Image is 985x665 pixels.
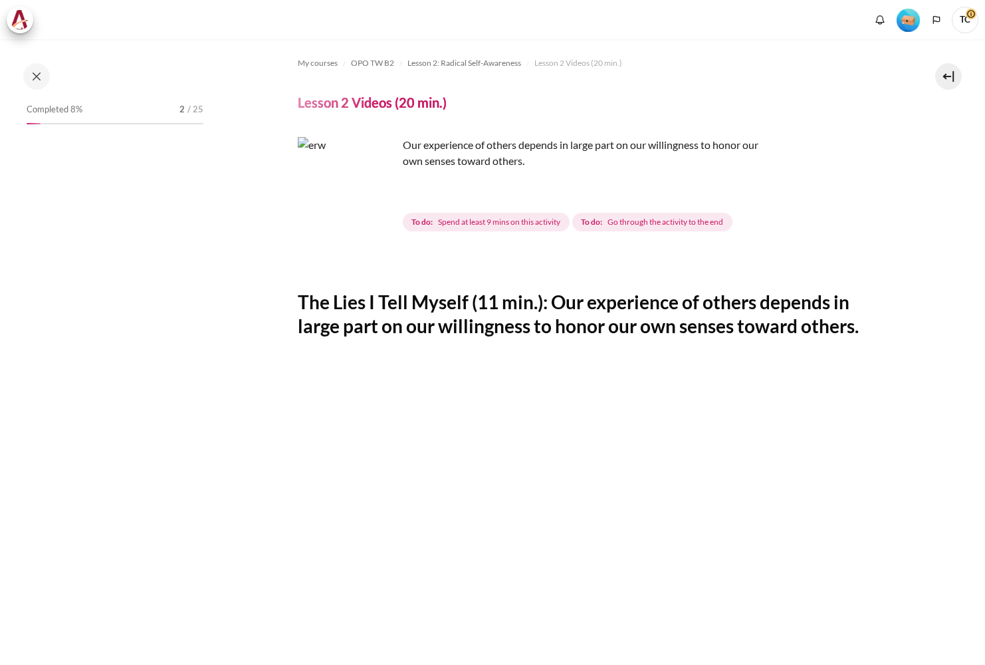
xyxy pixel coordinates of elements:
[607,216,723,228] span: Go through the activity to the end
[952,7,978,33] a: User menu
[27,123,41,124] div: 8%
[298,137,397,237] img: erw
[581,216,602,228] strong: To do:
[298,94,447,111] h4: Lesson 2 Videos (20 min.)
[351,55,394,71] a: OPO TW B2
[927,10,946,30] button: Languages
[11,10,29,30] img: Architeck
[179,103,185,116] span: 2
[298,290,891,338] h2: The Lies I Tell Myself (11 min.): Our experience of others depends in large part on our willingne...
[407,57,521,69] span: Lesson 2: Radical Self-Awareness
[27,103,82,116] span: Completed 8%
[411,216,433,228] strong: To do:
[952,7,978,33] span: TC
[897,9,920,32] img: Level #1
[897,7,920,32] div: Level #1
[407,55,521,71] a: Lesson 2: Radical Self-Awareness
[187,103,203,116] span: / 25
[870,10,890,30] div: Show notification window with no new notifications
[7,7,40,33] a: Architeck Architeck
[891,7,925,32] a: Level #1
[298,53,891,74] nav: Navigation bar
[438,216,560,228] span: Spend at least 9 mins on this activity
[298,137,763,169] p: Our experience of others depends in large part on our willingness to honor our own senses toward ...
[298,55,338,71] a: My courses
[534,57,622,69] span: Lesson 2 Videos (20 min.)
[351,57,394,69] span: OPO TW B2
[403,210,735,234] div: Completion requirements for Lesson 2 Videos (20 min.)
[298,57,338,69] span: My courses
[534,55,622,71] a: Lesson 2 Videos (20 min.)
